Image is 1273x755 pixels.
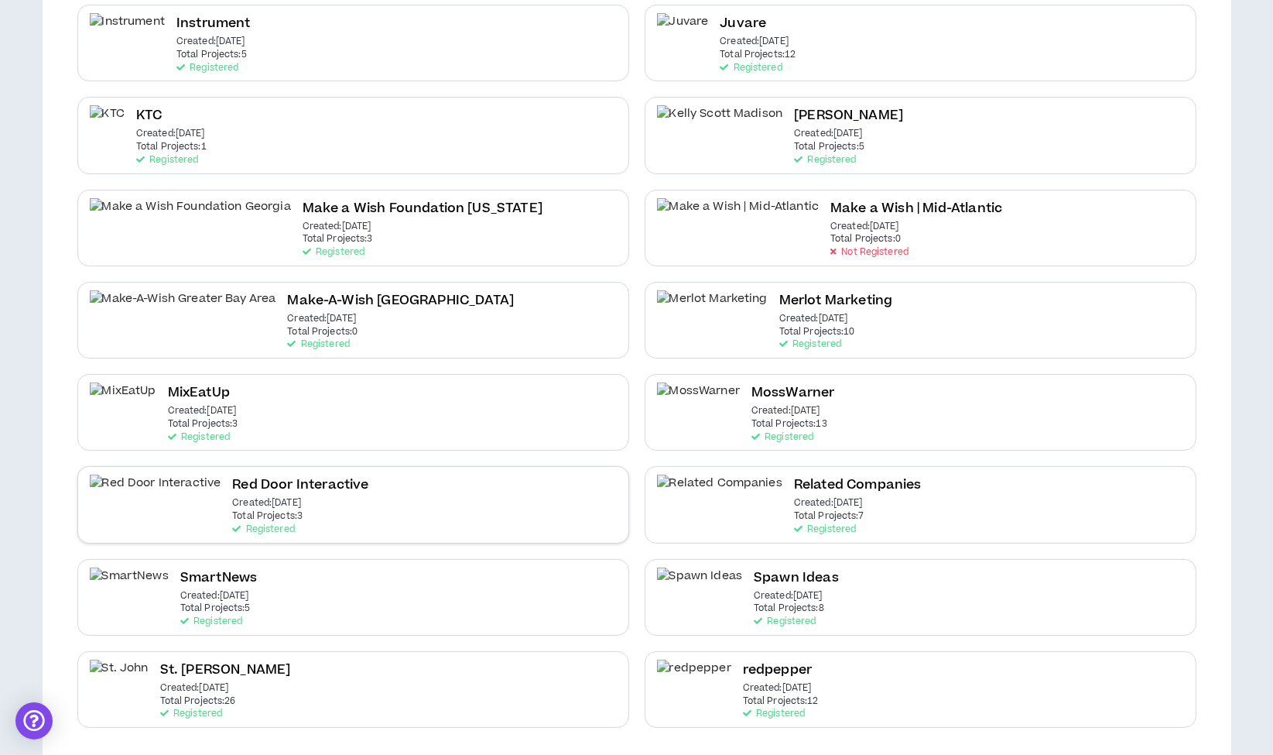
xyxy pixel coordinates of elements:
p: Total Projects: 12 [743,696,819,707]
p: Total Projects: 5 [176,50,247,60]
img: MixEatUp [90,383,156,417]
p: Created: [DATE] [720,36,789,47]
img: Make a Wish Foundation Georgia [90,198,291,233]
p: Total Projects: 7 [794,511,864,522]
h2: Make a Wish | Mid-Atlantic [830,198,1002,219]
img: Related Companies [657,475,782,510]
p: Created: [DATE] [180,591,249,602]
p: Total Projects: 3 [168,419,238,430]
p: Registered [176,63,238,74]
p: Created: [DATE] [176,36,245,47]
p: Created: [DATE] [287,314,356,324]
h2: SmartNews [180,568,257,589]
p: Total Projects: 5 [794,142,864,153]
p: Created: [DATE] [751,406,820,417]
p: Total Projects: 13 [751,419,827,430]
p: Registered [287,339,349,350]
p: Registered [779,339,841,350]
p: Registered [794,155,856,166]
p: Created: [DATE] [794,498,863,509]
h2: Make-A-Wish [GEOGRAPHIC_DATA] [287,290,514,311]
p: Registered [751,432,813,443]
p: Registered [754,616,816,627]
img: KTC [90,105,125,140]
p: Total Projects: 26 [160,696,236,707]
img: SmartNews [90,568,169,602]
p: Created: [DATE] [779,314,848,324]
p: Created: [DATE] [794,129,863,139]
p: Total Projects: 3 [232,511,303,522]
p: Created: [DATE] [754,591,823,602]
p: Created: [DATE] [743,683,812,694]
h2: redpepper [743,660,812,681]
img: Juvare [657,13,709,48]
p: Created: [DATE] [232,498,301,509]
h2: MixEatUp [168,383,230,403]
h2: Make a Wish Foundation [US_STATE] [303,198,542,219]
img: Instrument [90,13,165,48]
h2: Related Companies [794,475,922,496]
img: St. John [90,660,149,695]
p: Total Projects: 5 [180,603,251,614]
p: Registered [168,432,230,443]
p: Total Projects: 10 [779,327,855,338]
h2: St. [PERSON_NAME] [160,660,291,681]
img: Merlot Marketing [657,290,768,325]
h2: MossWarner [751,383,835,403]
h2: Merlot Marketing [779,290,893,311]
p: Registered [303,247,364,258]
p: Registered [720,63,782,74]
p: Total Projects: 8 [754,603,824,614]
p: Total Projects: 1 [136,142,207,153]
p: Created: [DATE] [136,129,205,139]
h2: Spawn Ideas [754,568,839,589]
p: Registered [180,616,242,627]
h2: Instrument [176,13,251,34]
p: Registered [136,155,198,166]
p: Registered [232,524,294,535]
h2: [PERSON_NAME] [794,105,903,126]
p: Total Projects: 3 [303,234,373,245]
p: Registered [160,709,222,719]
img: Make a Wish | Mid-Atlantic [657,198,820,233]
img: Red Door Interactive [90,475,221,510]
img: MossWarner [657,383,740,417]
p: Registered [743,709,805,719]
p: Created: [DATE] [168,406,237,417]
p: Not Registered [830,247,909,258]
img: Make-A-Wish Greater Bay Area [90,290,276,325]
p: Total Projects: 12 [720,50,796,60]
div: Open Intercom Messenger [15,702,53,740]
p: Created: [DATE] [830,221,899,232]
img: Kelly Scott Madison [657,105,783,140]
h2: KTC [136,105,162,126]
p: Total Projects: 0 [830,234,901,245]
p: Registered [794,524,856,535]
h2: Juvare [720,13,766,34]
p: Created: [DATE] [303,221,371,232]
img: Spawn Ideas [657,568,743,602]
p: Created: [DATE] [160,683,229,694]
img: redpepper [657,660,731,695]
h2: Red Door Interactive [232,475,368,496]
p: Total Projects: 0 [287,327,358,338]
